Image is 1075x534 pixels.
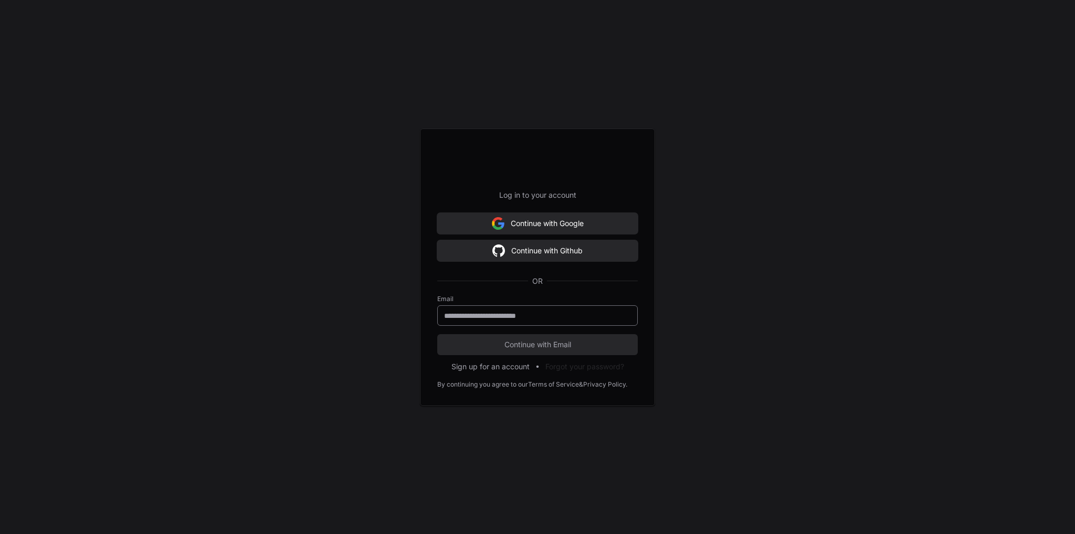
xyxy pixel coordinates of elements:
[437,213,638,234] button: Continue with Google
[437,339,638,350] span: Continue with Email
[528,276,547,286] span: OR
[451,361,530,372] button: Sign up for an account
[437,240,638,261] button: Continue with Github
[545,361,624,372] button: Forgot your password?
[437,295,638,303] label: Email
[492,213,504,234] img: Sign in with google
[437,190,638,200] p: Log in to your account
[492,240,505,261] img: Sign in with google
[437,334,638,355] button: Continue with Email
[583,380,627,389] a: Privacy Policy.
[579,380,583,389] div: &
[437,380,528,389] div: By continuing you agree to our
[528,380,579,389] a: Terms of Service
